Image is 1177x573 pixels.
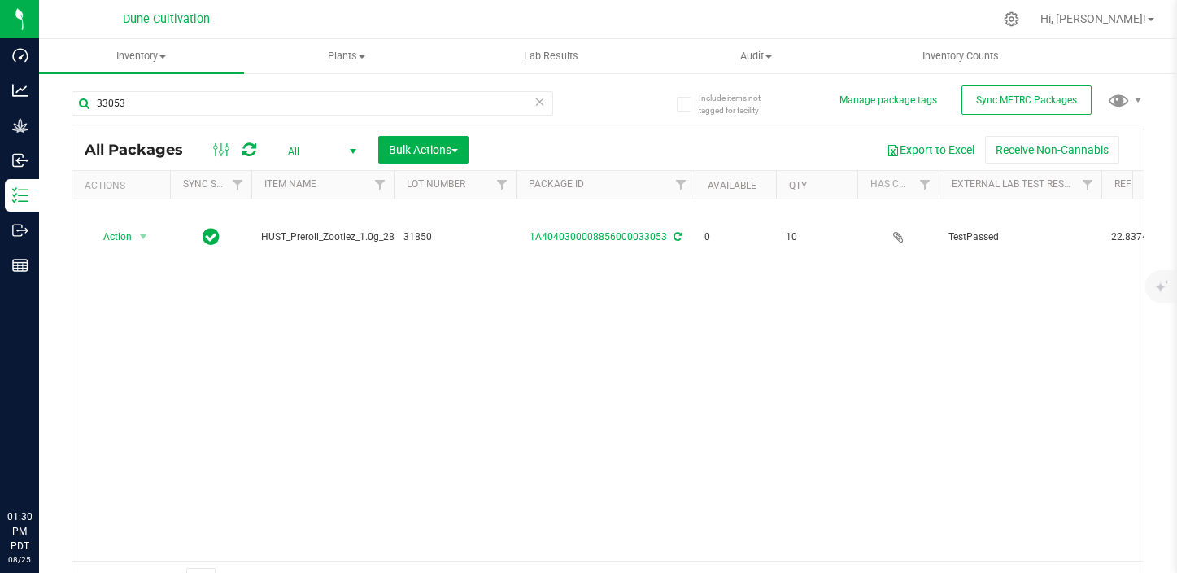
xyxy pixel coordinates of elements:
[839,94,937,107] button: Manage package tags
[89,225,133,248] span: Action
[403,230,506,245] span: 31850
[85,141,199,159] span: All Packages
[245,49,448,63] span: Plants
[952,178,1079,190] a: External Lab Test Result
[123,12,210,26] span: Dune Cultivation
[489,171,516,199] a: Filter
[367,171,394,199] a: Filter
[39,49,244,63] span: Inventory
[529,178,584,190] a: Package ID
[653,39,858,73] a: Audit
[948,230,1092,245] span: TestPassed
[704,230,766,245] span: 0
[708,180,756,191] a: Available
[876,136,985,164] button: Export to Excel
[668,171,695,199] a: Filter
[671,231,682,243] span: Sync from Compliance System
[16,443,65,492] iframe: Resource center
[12,222,28,238] inline-svg: Outbound
[407,178,465,190] a: Lot Number
[449,39,654,73] a: Lab Results
[225,171,251,199] a: Filter
[1040,12,1146,25] span: Hi, [PERSON_NAME]!
[12,152,28,168] inline-svg: Inbound
[85,180,163,191] div: Actions
[12,82,28,98] inline-svg: Analytics
[12,187,28,203] inline-svg: Inventory
[389,143,458,156] span: Bulk Actions
[502,49,600,63] span: Lab Results
[378,136,469,164] button: Bulk Actions
[857,171,939,199] th: Has COA
[261,230,434,245] span: HUST_Preroll_Zootiez_1.0g_28pk_28.0g
[203,225,220,248] span: In Sync
[7,510,32,553] p: 01:30 PM PDT
[1001,11,1022,27] div: Manage settings
[39,39,244,73] a: Inventory
[133,225,154,248] span: select
[786,230,848,245] span: 10
[912,171,939,199] a: Filter
[976,94,1077,106] span: Sync METRC Packages
[12,117,28,133] inline-svg: Grow
[858,39,1063,73] a: Inventory Counts
[1075,171,1101,199] a: Filter
[654,49,857,63] span: Audit
[789,180,807,191] a: Qty
[961,85,1092,115] button: Sync METRC Packages
[12,257,28,273] inline-svg: Reports
[530,231,667,243] a: 1A4040300008856000033053
[7,553,32,566] p: 08/25
[264,178,316,190] a: Item Name
[699,92,780,116] span: Include items not tagged for facility
[985,136,1119,164] button: Receive Non-Cannabis
[244,39,449,73] a: Plants
[72,91,553,116] input: Search Package ID, Item Name, SKU, Lot or Part Number...
[183,178,246,190] a: Sync Status
[534,91,546,112] span: Clear
[12,47,28,63] inline-svg: Dashboard
[900,49,1021,63] span: Inventory Counts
